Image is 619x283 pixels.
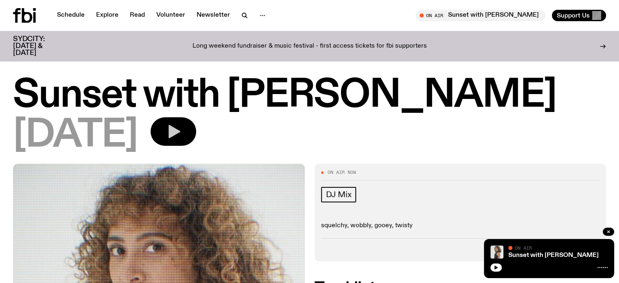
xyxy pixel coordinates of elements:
span: On Air Now [328,170,356,175]
button: On AirSunset with [PERSON_NAME] [416,10,545,21]
span: Support Us [557,12,590,19]
button: Support Us [552,10,606,21]
a: Sunset with [PERSON_NAME] [508,252,599,259]
a: Newsletter [192,10,235,21]
a: Volunteer [151,10,190,21]
span: [DATE] [13,117,138,154]
h3: SYDCITY: [DATE] & [DATE] [13,36,65,57]
a: Read [125,10,150,21]
h1: Sunset with [PERSON_NAME] [13,77,606,114]
p: squelchy, wobbly, gooey, twisty [321,222,600,230]
span: On Air [515,245,532,250]
a: DJ Mix [321,187,357,202]
a: Schedule [52,10,90,21]
span: DJ Mix [326,190,352,199]
img: Tangela looks past her left shoulder into the camera with an inquisitive look. She is wearing a s... [490,246,503,259]
p: Long weekend fundraiser & music festival - first access tickets for fbi supporters [192,43,427,50]
a: Explore [91,10,123,21]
